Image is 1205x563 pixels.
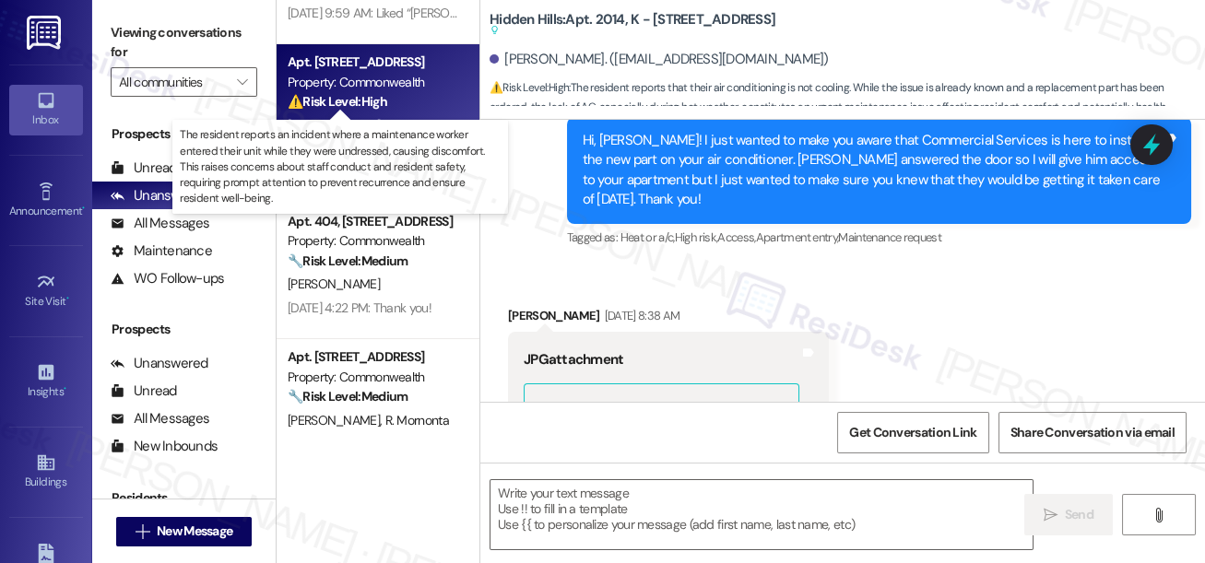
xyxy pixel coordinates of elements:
[675,229,718,245] span: High risk ,
[385,412,449,428] span: R. Mornonta
[1065,505,1093,524] span: Send
[490,80,569,95] strong: ⚠️ Risk Level: High
[288,53,458,72] div: Apt. [STREET_ADDRESS]
[288,252,408,269] strong: 🔧 Risk Level: Medium
[837,412,988,453] button: Get Conversation Link
[490,50,829,69] div: [PERSON_NAME]. ([EMAIL_ADDRESS][DOMAIN_NAME])
[490,10,775,41] b: Hidden Hills: Apt. 2014, K - [STREET_ADDRESS]
[111,354,208,373] div: Unanswered
[92,320,276,339] div: Prospects
[998,412,1187,453] button: Share Conversation via email
[111,18,257,67] label: Viewing conversations for
[237,75,247,89] i: 
[111,269,224,288] div: WO Follow-ups
[288,368,458,387] div: Property: Commonwealth
[9,357,83,406] a: Insights •
[111,214,209,233] div: All Messages
[82,202,85,215] span: •
[838,229,941,245] span: Maintenance request
[620,229,674,245] span: Heat or a/c ,
[66,292,69,305] span: •
[9,85,83,135] a: Inbox
[9,447,83,497] a: Buildings
[288,388,408,405] strong: 🔧 Risk Level: Medium
[1010,423,1175,442] span: Share Conversation via email
[64,382,66,395] span: •
[717,229,755,245] span: Access ,
[288,299,431,316] div: [DATE] 4:22 PM: Thank you!
[849,423,976,442] span: Get Conversation Link
[27,16,65,50] img: ResiDesk Logo
[157,522,232,541] span: New Message
[1024,494,1114,535] button: Send
[92,488,276,508] div: Residents
[111,241,212,261] div: Maintenance
[1044,508,1057,522] i: 
[119,67,228,97] input: All communities
[490,78,1205,118] span: : The resident reports that their air conditioning is not cooling. While the issue is already kno...
[136,524,149,539] i: 
[288,231,458,251] div: Property: Commonwealth
[524,350,623,369] b: JPG attachment
[567,224,1191,251] div: Tagged as:
[1152,508,1165,522] i: 
[288,93,387,110] strong: ⚠️ Risk Level: High
[111,437,218,456] div: New Inbounds
[508,306,829,332] div: [PERSON_NAME]
[9,266,83,316] a: Site Visit •
[111,381,177,401] div: Unread
[600,306,680,325] div: [DATE] 8:38 AM
[288,347,458,367] div: Apt. [STREET_ADDRESS]
[180,127,501,206] p: The resident reports an incident where a maintenance worker entered their unit while they were un...
[583,131,1162,210] div: Hi, [PERSON_NAME]! I just wanted to make you aware that Commercial Services is here to install th...
[288,212,458,231] div: Apt. 404, [STREET_ADDRESS]
[756,229,839,245] span: Apartment entry ,
[288,73,458,92] div: Property: Commonwealth
[288,117,380,134] span: [PERSON_NAME]
[538,398,785,416] b: ResiDesk recognized items in this image
[288,412,385,428] span: [PERSON_NAME]
[116,517,253,546] button: New Message
[288,276,380,292] span: [PERSON_NAME]
[111,158,177,178] div: Unread
[92,124,276,144] div: Prospects + Residents
[111,409,209,428] div: All Messages
[111,186,208,205] div: Unanswered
